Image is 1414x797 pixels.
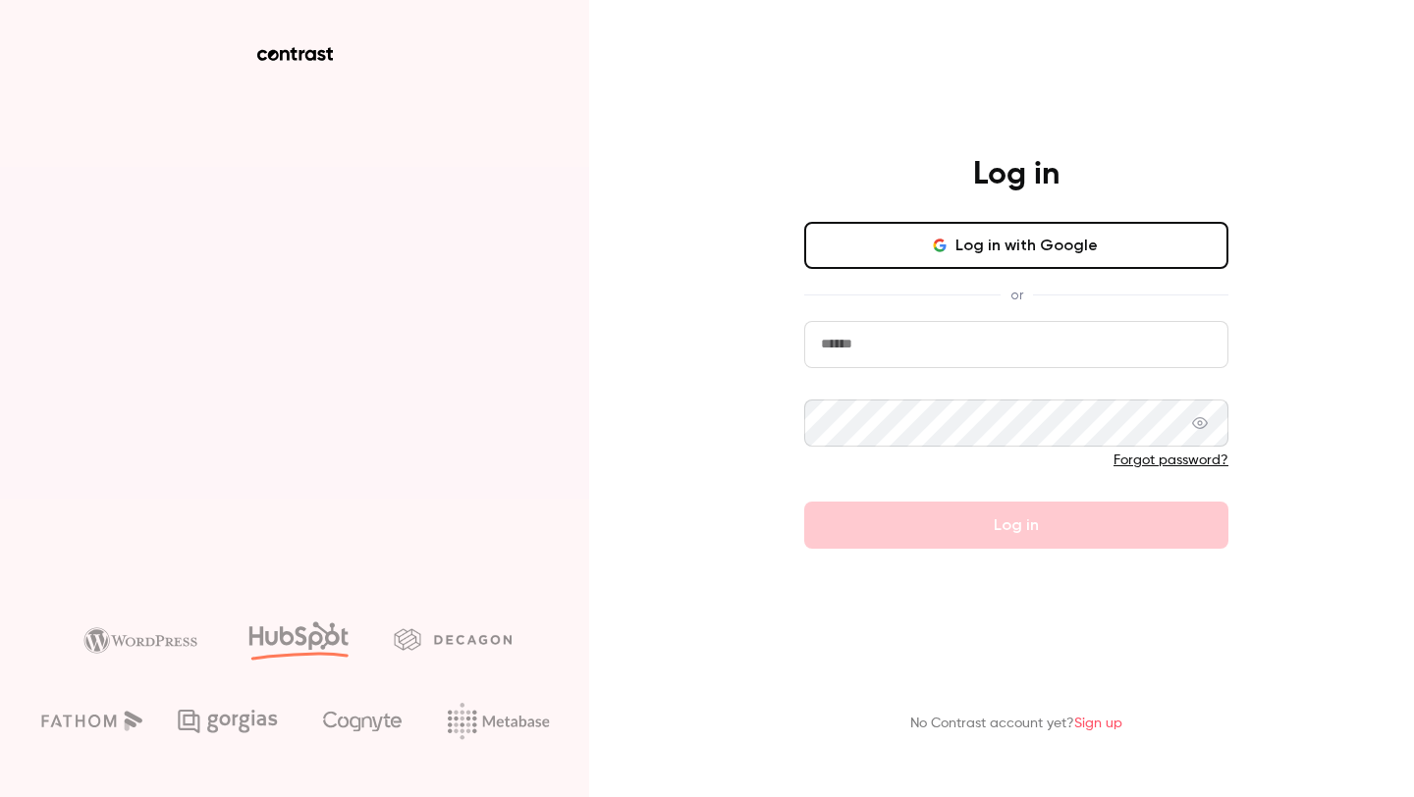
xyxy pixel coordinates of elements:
a: Sign up [1074,717,1122,730]
button: Log in with Google [804,222,1228,269]
span: or [1001,285,1033,305]
a: Forgot password? [1114,453,1228,467]
h4: Log in [973,155,1060,194]
p: No Contrast account yet? [910,714,1122,734]
img: decagon [394,628,512,650]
